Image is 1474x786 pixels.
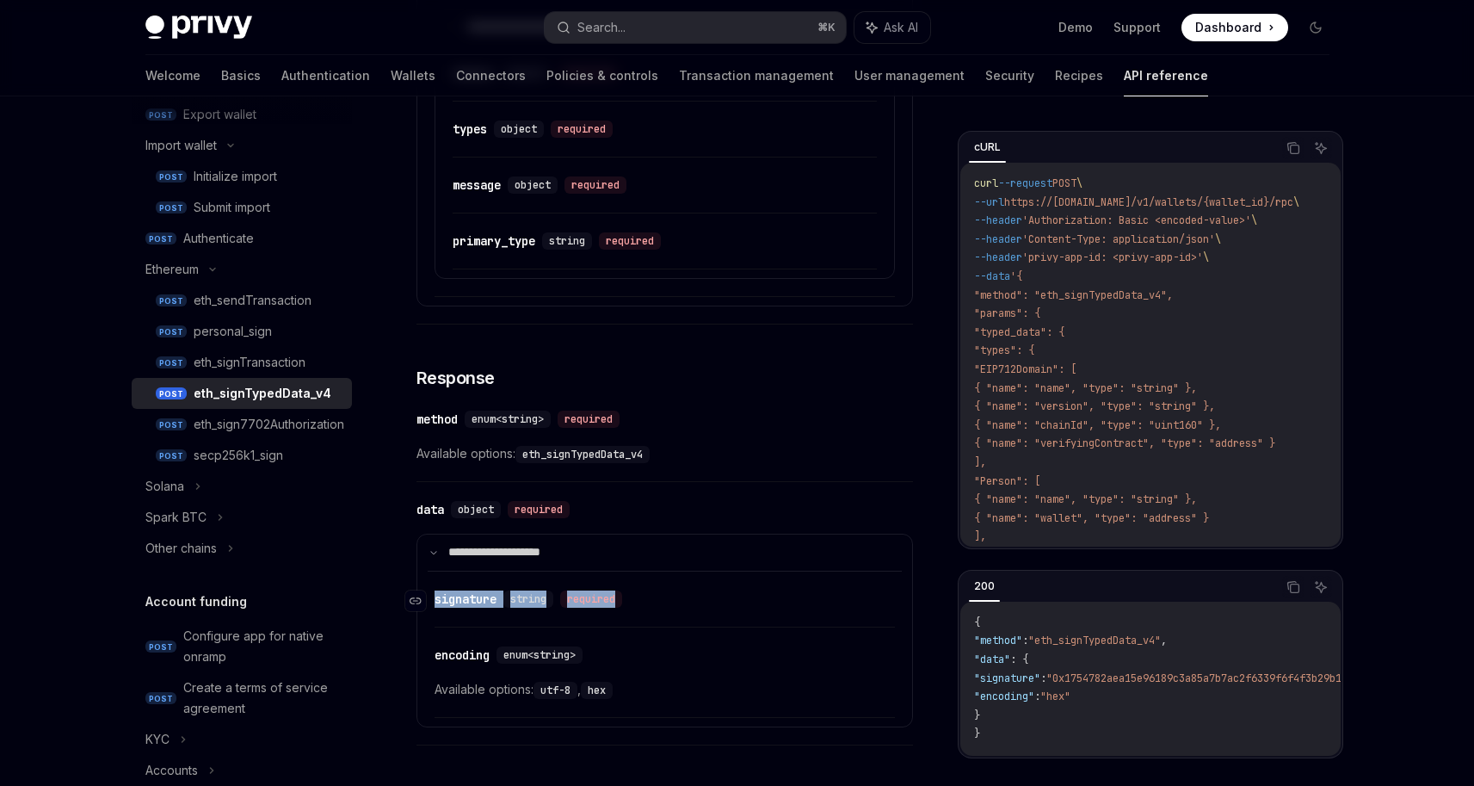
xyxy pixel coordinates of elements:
[453,232,535,250] div: primary_type
[458,503,494,517] span: object
[194,166,277,187] div: Initialize import
[1010,269,1022,283] span: '{
[510,592,546,606] span: string
[564,176,626,194] div: required
[1302,14,1329,41] button: Toggle dark mode
[1124,55,1208,96] a: API reference
[156,294,187,307] span: POST
[156,201,187,214] span: POST
[503,648,576,662] span: enum<string>
[508,501,570,518] div: required
[551,121,613,138] div: required
[156,387,187,400] span: POST
[974,492,1197,506] span: { "name": "name", "type": "string" },
[132,316,352,347] a: POSTpersonal_sign
[132,223,352,254] a: POSTAuthenticate
[183,228,254,249] div: Authenticate
[1022,251,1203,264] span: 'privy-app-id: <privy-app-id>'
[435,647,490,664] div: encoding
[145,641,176,653] span: POST
[854,55,965,96] a: User management
[1282,137,1304,159] button: Copy the contents from the code block
[156,418,187,431] span: POST
[974,653,1010,666] span: "data"
[416,366,495,390] span: Response
[974,195,1004,209] span: --url
[985,55,1034,96] a: Security
[974,418,1221,432] span: { "name": "chainId", "type": "uint160" },
[132,672,352,724] a: POSTCreate a terms of service agreement
[1215,232,1221,246] span: \
[1034,690,1040,703] span: :
[1052,176,1076,190] span: POST
[156,170,187,183] span: POST
[435,679,895,700] span: Available options: ,
[221,55,261,96] a: Basics
[817,21,836,34] span: ⌘ K
[1293,195,1299,209] span: \
[533,682,577,699] code: utf-8
[998,176,1052,190] span: --request
[132,409,352,440] a: POSTeth_sign7702Authorization
[974,288,1173,302] span: "method": "eth_signTypedData_v4",
[132,440,352,471] a: POSTsecp256k1_sign
[974,362,1076,376] span: "EIP712Domain": [
[1040,690,1070,703] span: "hex"
[974,251,1022,264] span: --header
[546,55,658,96] a: Policies & controls
[416,443,913,464] span: Available options:
[472,412,544,426] span: enum<string>
[974,214,1022,227] span: --header
[679,55,834,96] a: Transaction management
[1028,634,1161,647] span: "eth_signTypedData_v4"
[183,626,342,667] div: Configure app for native onramp
[1010,653,1028,666] span: : {
[854,12,930,43] button: Ask AI
[974,269,1010,283] span: --data
[974,529,986,543] span: ],
[145,507,207,528] div: Spark BTC
[581,682,613,699] code: hex
[974,325,1064,339] span: "typed_data": {
[132,192,352,223] a: POSTSubmit import
[974,511,1209,525] span: { "name": "wallet", "type": "address" }
[132,347,352,378] a: POSTeth_signTransaction
[974,381,1197,395] span: { "name": "name", "type": "string" },
[145,729,170,750] div: KYC
[1195,19,1261,36] span: Dashboard
[1076,176,1082,190] span: \
[145,476,184,497] div: Solana
[156,325,187,338] span: POST
[281,55,370,96] a: Authentication
[515,446,650,463] code: eth_signTypedData_v4
[453,176,501,194] div: message
[194,197,270,218] div: Submit import
[145,760,198,781] div: Accounts
[1310,137,1332,159] button: Ask AI
[974,436,1275,450] span: { "name": "verifyingContract", "type": "address" }
[974,672,1040,685] span: "signature"
[1251,214,1257,227] span: \
[194,321,272,342] div: personal_sign
[560,591,622,608] div: required
[974,232,1022,246] span: --header
[974,306,1040,320] span: "params": {
[974,709,980,722] span: }
[1040,672,1046,685] span: :
[549,234,585,248] span: string
[132,378,352,409] a: POSTeth_signTypedData_v4
[132,161,352,192] a: POSTInitialize import
[545,12,846,43] button: Search...⌘K
[1022,214,1251,227] span: 'Authorization: Basic <encoded-value>'
[145,135,217,156] div: Import wallet
[1161,634,1167,647] span: ,
[974,616,980,629] span: {
[1203,251,1209,264] span: \
[1113,19,1161,36] a: Support
[156,356,187,369] span: POST
[974,690,1034,703] span: "encoding"
[183,678,342,719] div: Create a terms of service agreement
[416,501,444,518] div: data
[145,232,176,245] span: POST
[1022,634,1028,647] span: :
